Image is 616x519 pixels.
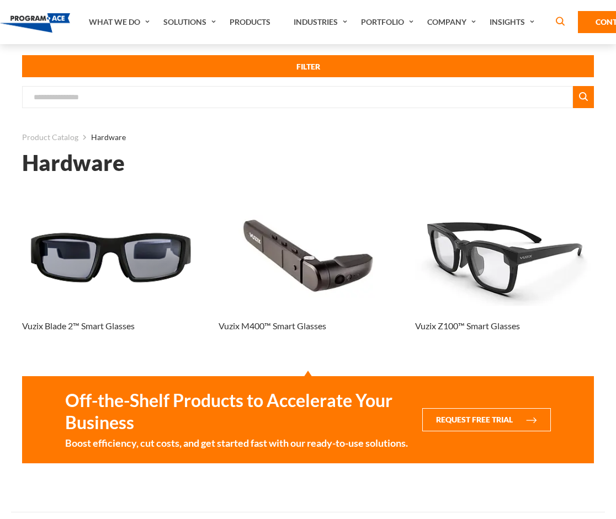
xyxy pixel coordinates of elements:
small: Boost efficiency, cut costs, and get started fast with our ready-to-use solutions. [65,436,409,450]
a: Thumbnail - Vuzix M400™ Smart Glasses Vuzix M400™ Smart Glasses [219,206,397,350]
h3: Vuzix M400™ Smart Glasses [219,319,326,333]
li: Hardware [78,130,126,145]
button: FILTER [22,55,594,77]
h3: Vuzix Blade 2™ Smart Glasses [22,319,135,333]
h3: Vuzix Z100™ Smart Glasses [415,319,520,333]
a: Thumbnail - Vuzix Blade 2™ Smart Glasses Vuzix Blade 2™ Smart Glasses [22,206,201,350]
h1: Hardware [22,153,125,173]
button: Request Free Trial [422,408,551,431]
a: Thumbnail - Vuzix Z100™ Smart Glasses Vuzix Z100™ Smart Glasses [415,206,594,350]
nav: breadcrumb [22,130,594,145]
strong: Off-the-Shelf Products to Accelerate Your Business [65,389,409,434]
a: Product Catalog [22,130,78,145]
